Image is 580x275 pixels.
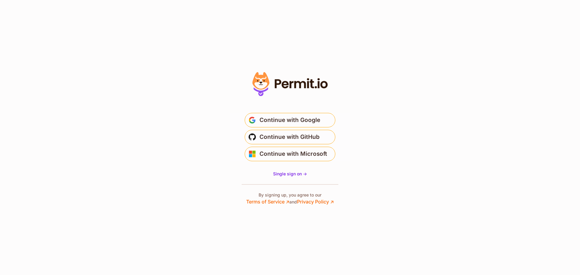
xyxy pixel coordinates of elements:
button: Continue with Microsoft [245,147,335,161]
span: Continue with Microsoft [259,149,327,159]
button: Continue with GitHub [245,130,335,144]
a: Terms of Service ↗ [246,199,289,205]
p: By signing up, you agree to our and [246,192,334,205]
a: Single sign on -> [273,171,307,177]
button: Continue with Google [245,113,335,127]
span: Single sign on -> [273,171,307,176]
span: Continue with GitHub [259,132,320,142]
a: Privacy Policy ↗ [297,199,334,205]
span: Continue with Google [259,115,320,125]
